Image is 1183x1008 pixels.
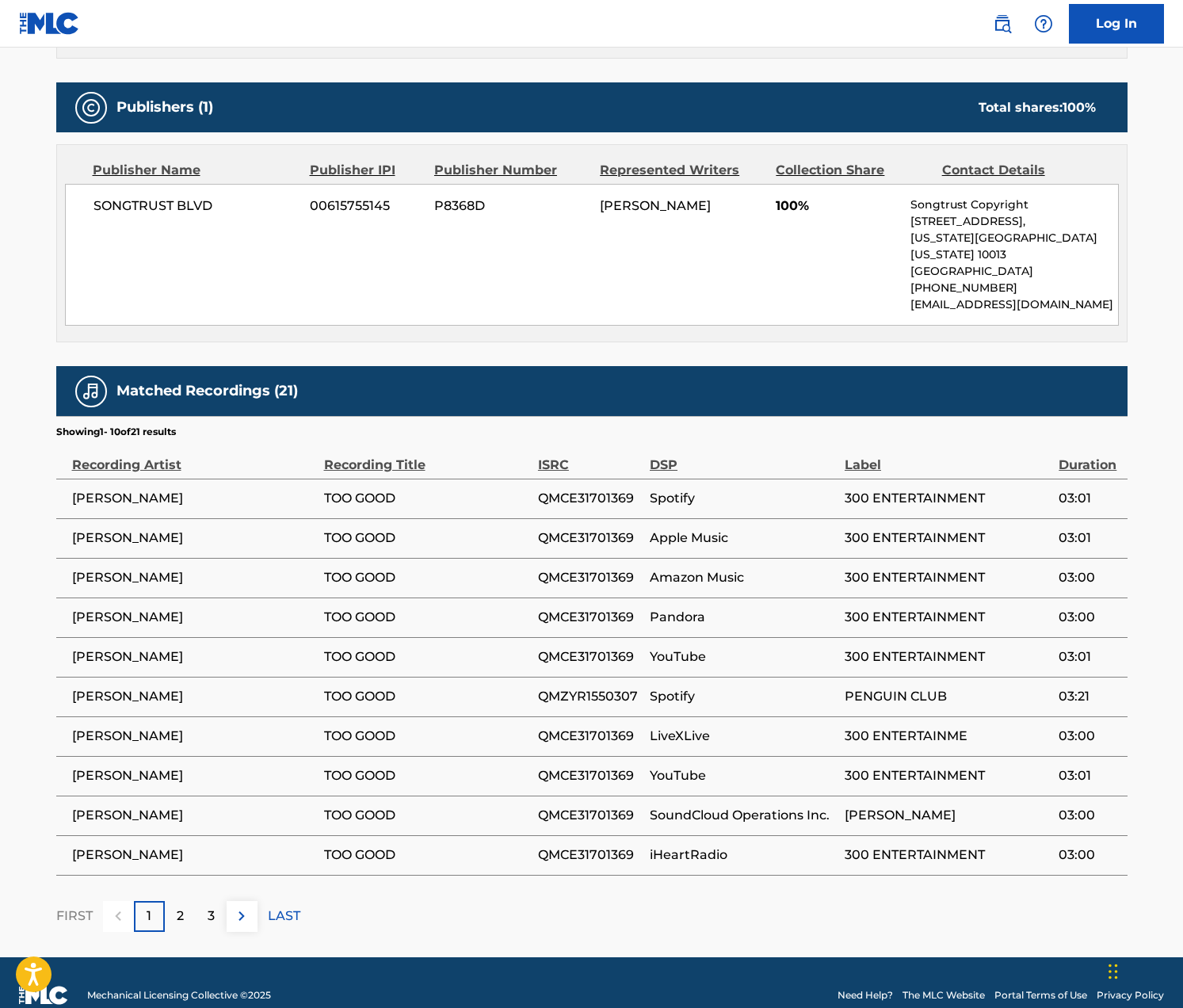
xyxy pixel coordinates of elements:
[538,489,642,508] span: QMCE31701369
[1059,766,1119,785] span: 03:01
[116,98,213,116] h5: Publishers (1)
[776,161,929,180] div: Collection Share
[650,647,837,666] span: YouTube
[845,489,1051,508] span: 300 ENTERTAINMENT
[324,687,530,706] span: TOO GOOD
[93,197,299,216] span: SONGTRUST BLVD
[72,529,316,548] span: [PERSON_NAME]
[650,439,837,475] div: DSP
[1028,8,1059,40] div: Help
[1059,568,1119,587] span: 03:00
[979,98,1096,117] div: Total shares:
[268,907,300,926] p: LAST
[72,727,316,746] span: [PERSON_NAME]
[232,907,251,926] img: right
[910,197,1117,213] p: Songtrust Copyright
[986,8,1018,40] a: Public Search
[324,846,530,865] span: TOO GOOD
[72,647,316,666] span: [PERSON_NAME]
[1104,932,1183,1008] iframe: Chat Widget
[838,988,893,1002] a: Need Help?
[324,727,530,746] span: TOO GOOD
[1059,439,1119,475] div: Duration
[82,382,101,401] img: Matched Recordings
[538,806,642,825] span: QMCE31701369
[1059,608,1119,627] span: 03:00
[650,489,837,508] span: Spotify
[87,988,271,1002] span: Mechanical Licensing Collective © 2025
[538,687,642,706] span: QMZYR1550307
[1059,687,1119,706] span: 03:21
[845,687,1051,706] span: PENGUIN CLUB
[1097,988,1164,1002] a: Privacy Policy
[538,439,642,475] div: ISRC
[910,296,1117,313] p: [EMAIL_ADDRESS][DOMAIN_NAME]
[776,197,899,216] span: 100%
[72,439,316,475] div: Recording Artist
[538,846,642,865] span: QMCE31701369
[845,439,1051,475] div: Label
[538,766,642,785] span: QMCE31701369
[538,647,642,666] span: QMCE31701369
[1063,100,1096,115] span: 100 %
[650,846,837,865] span: iHeartRadio
[434,197,588,216] span: P8368D
[310,197,422,216] span: 00615755145
[324,806,530,825] span: TOO GOOD
[324,766,530,785] span: TOO GOOD
[116,382,298,400] h5: Matched Recordings (21)
[434,161,588,180] div: Publisher Number
[845,647,1051,666] span: 300 ENTERTAINMENT
[845,846,1051,865] span: 300 ENTERTAINMENT
[910,263,1117,280] p: [GEOGRAPHIC_DATA]
[72,806,316,825] span: [PERSON_NAME]
[1059,529,1119,548] span: 03:01
[845,568,1051,587] span: 300 ENTERTAINMENT
[910,213,1117,230] p: [STREET_ADDRESS],
[845,806,1051,825] span: [PERSON_NAME]
[650,766,837,785] span: YouTube
[845,608,1051,627] span: 300 ENTERTAINMENT
[994,988,1087,1002] a: Portal Terms of Use
[324,568,530,587] span: TOO GOOD
[177,907,184,926] p: 2
[324,647,530,666] span: TOO GOOD
[147,907,151,926] p: 1
[72,568,316,587] span: [PERSON_NAME]
[845,727,1051,746] span: 300 ENTERTAINME
[650,806,837,825] span: SoundCloud Operations Inc.
[324,439,530,475] div: Recording Title
[72,608,316,627] span: [PERSON_NAME]
[1109,948,1118,995] div: Drag
[93,161,298,180] div: Publisher Name
[1059,806,1119,825] span: 03:00
[845,766,1051,785] span: 300 ENTERTAINMENT
[600,198,711,213] span: [PERSON_NAME]
[942,161,1096,180] div: Contact Details
[72,766,316,785] span: [PERSON_NAME]
[650,529,837,548] span: Apple Music
[1059,846,1119,865] span: 03:00
[72,687,316,706] span: [PERSON_NAME]
[650,727,837,746] span: LiveXLive
[310,161,422,180] div: Publisher IPI
[82,98,101,117] img: Publishers
[650,687,837,706] span: Spotify
[324,608,530,627] span: TOO GOOD
[1069,4,1164,44] a: Log In
[845,529,1051,548] span: 300 ENTERTAINMENT
[1059,489,1119,508] span: 03:01
[538,608,642,627] span: QMCE31701369
[650,568,837,587] span: Amazon Music
[208,907,215,926] p: 3
[538,568,642,587] span: QMCE31701369
[910,230,1117,263] p: [US_STATE][GEOGRAPHIC_DATA][US_STATE] 10013
[19,12,80,35] img: MLC Logo
[1059,727,1119,746] span: 03:00
[600,161,764,180] div: Represented Writers
[56,425,176,439] p: Showing 1 - 10 of 21 results
[538,529,642,548] span: QMCE31701369
[56,907,93,926] p: FIRST
[538,727,642,746] span: QMCE31701369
